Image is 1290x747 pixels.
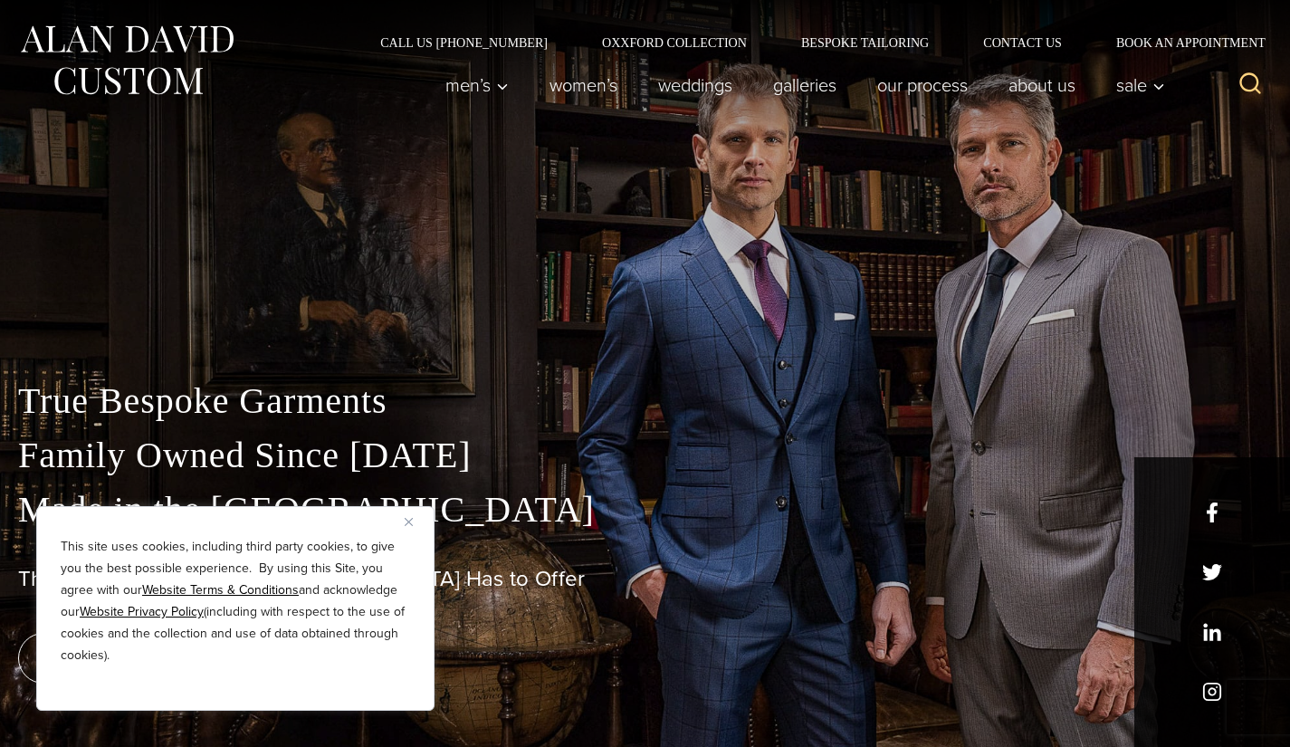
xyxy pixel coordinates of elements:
[353,36,1272,49] nav: Secondary Navigation
[18,374,1272,537] p: True Bespoke Garments Family Owned Since [DATE] Made in the [GEOGRAPHIC_DATA]
[1116,76,1165,94] span: Sale
[445,76,509,94] span: Men’s
[425,67,1175,103] nav: Primary Navigation
[989,67,1096,103] a: About Us
[857,67,989,103] a: Our Process
[956,36,1089,49] a: Contact Us
[1089,36,1272,49] a: Book an Appointment
[575,36,774,49] a: Oxxford Collection
[753,67,857,103] a: Galleries
[18,633,272,684] a: book an appointment
[1228,63,1272,107] button: View Search Form
[18,566,1272,592] h1: The Best Custom Suits [GEOGRAPHIC_DATA] Has to Offer
[405,511,426,532] button: Close
[18,20,235,101] img: Alan David Custom
[61,536,410,666] p: This site uses cookies, including third party cookies, to give you the best possible experience. ...
[638,67,753,103] a: weddings
[530,67,638,103] a: Women’s
[80,602,204,621] a: Website Privacy Policy
[353,36,575,49] a: Call Us [PHONE_NUMBER]
[774,36,956,49] a: Bespoke Tailoring
[405,518,413,526] img: Close
[142,580,299,599] a: Website Terms & Conditions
